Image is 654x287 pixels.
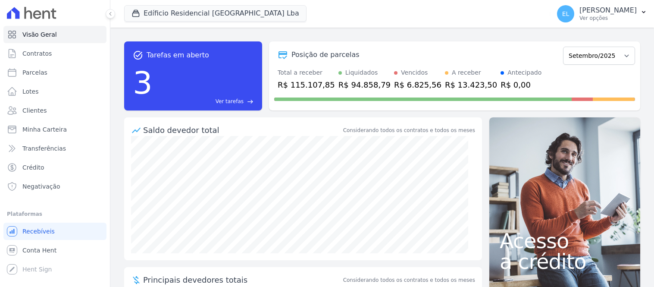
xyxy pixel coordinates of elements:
div: Considerando todos os contratos e todos os meses [343,126,475,134]
span: Crédito [22,163,44,172]
span: Transferências [22,144,66,153]
a: Lotes [3,83,106,100]
span: Ver tarefas [216,98,244,105]
button: EL [PERSON_NAME] Ver opções [550,2,654,26]
a: Conta Hent [3,242,106,259]
span: Visão Geral [22,30,57,39]
div: Posição de parcelas [291,50,360,60]
span: Tarefas em aberto [147,50,209,60]
span: Considerando todos os contratos e todos os meses [343,276,475,284]
div: Plataformas [7,209,103,219]
div: Antecipado [507,68,541,77]
a: Minha Carteira [3,121,106,138]
div: R$ 94.858,79 [338,79,391,91]
span: Parcelas [22,68,47,77]
span: Acesso [500,230,630,251]
span: task_alt [133,50,143,60]
span: Conta Hent [22,246,56,255]
div: Total a receber [278,68,335,77]
span: Recebíveis [22,227,55,236]
span: Lotes [22,87,39,96]
a: Transferências [3,140,106,157]
span: Clientes [22,106,47,115]
button: Edíficio Residencial [GEOGRAPHIC_DATA] Lba [124,5,307,22]
span: east [247,98,253,105]
p: Ver opções [579,15,637,22]
div: Saldo devedor total [143,124,341,136]
a: Contratos [3,45,106,62]
div: R$ 0,00 [501,79,541,91]
a: Ver tarefas east [156,98,253,105]
span: Contratos [22,49,52,58]
a: Recebíveis [3,223,106,240]
p: [PERSON_NAME] [579,6,637,15]
div: R$ 115.107,85 [278,79,335,91]
span: Negativação [22,182,60,191]
div: R$ 13.423,50 [445,79,497,91]
div: Liquidados [345,68,378,77]
span: a crédito [500,251,630,272]
a: Visão Geral [3,26,106,43]
span: Minha Carteira [22,125,67,134]
a: Negativação [3,178,106,195]
div: R$ 6.825,56 [394,79,441,91]
span: Principais devedores totais [143,274,341,286]
div: Vencidos [401,68,428,77]
div: 3 [133,60,153,105]
a: Clientes [3,102,106,119]
a: Parcelas [3,64,106,81]
div: A receber [452,68,481,77]
span: EL [562,11,570,17]
a: Crédito [3,159,106,176]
